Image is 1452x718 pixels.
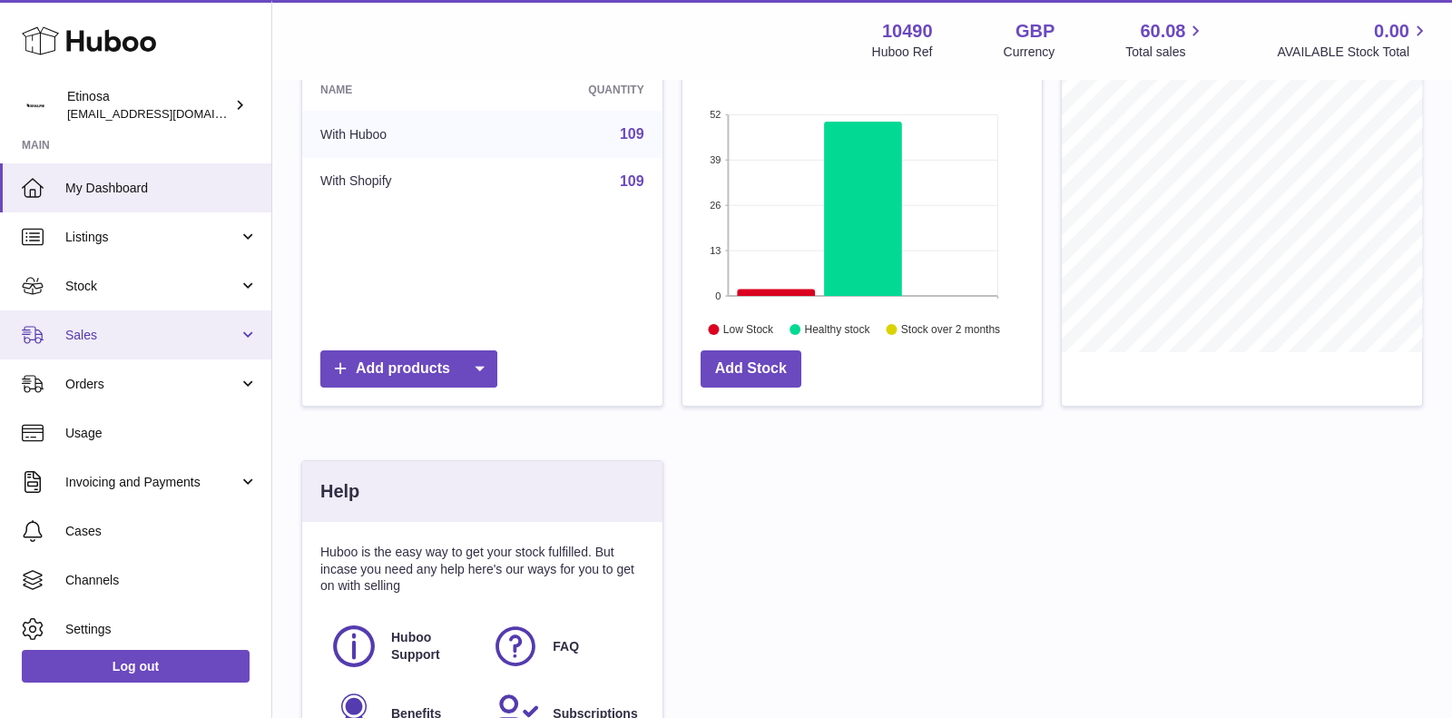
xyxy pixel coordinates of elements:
[710,245,721,256] text: 13
[620,126,644,142] a: 109
[710,109,721,120] text: 52
[65,621,258,638] span: Settings
[65,278,239,295] span: Stock
[723,323,774,336] text: Low Stock
[22,650,250,683] a: Log out
[391,629,471,664] span: Huboo Support
[302,111,496,158] td: With Huboo
[65,180,258,197] span: My Dashboard
[701,350,801,388] a: Add Stock
[710,200,721,211] text: 26
[1374,19,1409,44] span: 0.00
[67,88,231,123] div: Etinosa
[804,323,870,336] text: Healthy stock
[553,638,579,655] span: FAQ
[65,572,258,589] span: Channels
[65,425,258,442] span: Usage
[65,474,239,491] span: Invoicing and Payments
[620,173,644,189] a: 109
[901,323,1000,336] text: Stock over 2 months
[496,69,662,111] th: Quantity
[1015,19,1055,44] strong: GBP
[710,154,721,165] text: 39
[1004,44,1055,61] div: Currency
[329,622,473,671] a: Huboo Support
[65,523,258,540] span: Cases
[1277,44,1430,61] span: AVAILABLE Stock Total
[65,376,239,393] span: Orders
[320,479,359,504] h3: Help
[302,158,496,205] td: With Shopify
[22,92,49,119] img: Wolphuk@gmail.com
[1140,19,1185,44] span: 60.08
[320,350,497,388] a: Add products
[1277,19,1430,61] a: 0.00 AVAILABLE Stock Total
[320,544,644,595] p: Huboo is the easy way to get your stock fulfilled. But incase you need any help here's our ways f...
[715,290,721,301] text: 0
[65,229,239,246] span: Listings
[302,69,496,111] th: Name
[872,44,933,61] div: Huboo Ref
[1125,19,1206,61] a: 60.08 Total sales
[1125,44,1206,61] span: Total sales
[67,106,267,121] span: [EMAIL_ADDRESS][DOMAIN_NAME]
[882,19,933,44] strong: 10490
[65,327,239,344] span: Sales
[491,622,634,671] a: FAQ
